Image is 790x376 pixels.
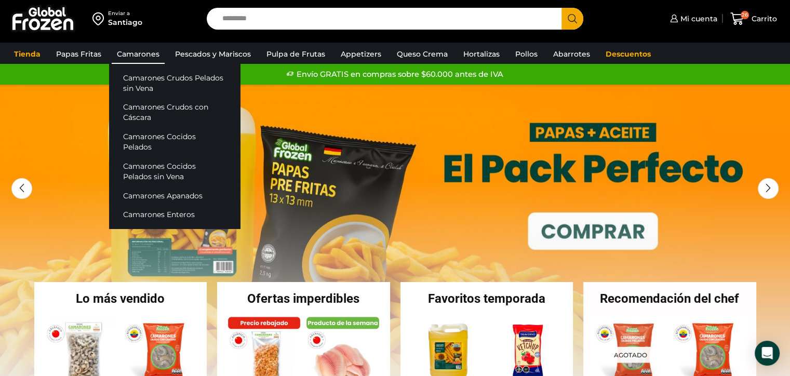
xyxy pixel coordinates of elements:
div: Open Intercom Messenger [755,341,780,366]
a: Papas Fritas [51,44,106,64]
div: Enviar a [108,10,142,17]
a: Tienda [9,44,46,64]
a: Camarones Cocidos Pelados [109,127,240,157]
span: Carrito [749,14,777,24]
a: Camarones Apanados [109,186,240,205]
div: Previous slide [11,178,32,199]
p: Agotado [607,346,654,362]
a: Hortalizas [458,44,505,64]
a: 26 Carrito [728,7,780,31]
a: Pescados y Mariscos [170,44,256,64]
span: 26 [741,11,749,19]
a: Appetizers [336,44,386,64]
a: Pulpa de Frutas [261,44,330,64]
h2: Lo más vendido [34,292,207,305]
a: Abarrotes [548,44,595,64]
a: Queso Crema [392,44,453,64]
a: Mi cuenta [667,8,717,29]
h2: Recomendación del chef [583,292,756,305]
h2: Favoritos temporada [400,292,573,305]
a: Descuentos [600,44,656,64]
a: Camarones Enteros [109,205,240,224]
div: Next slide [758,178,779,199]
span: Mi cuenta [678,14,717,24]
img: address-field-icon.svg [92,10,108,28]
a: Camarones Crudos con Cáscara [109,98,240,127]
button: Search button [561,8,583,30]
a: Pollos [510,44,543,64]
a: Camarones Cocidos Pelados sin Vena [109,157,240,186]
a: Camarones [112,44,165,64]
a: Camarones Crudos Pelados sin Vena [109,68,240,98]
h2: Ofertas imperdibles [217,292,390,305]
div: Santiago [108,17,142,28]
